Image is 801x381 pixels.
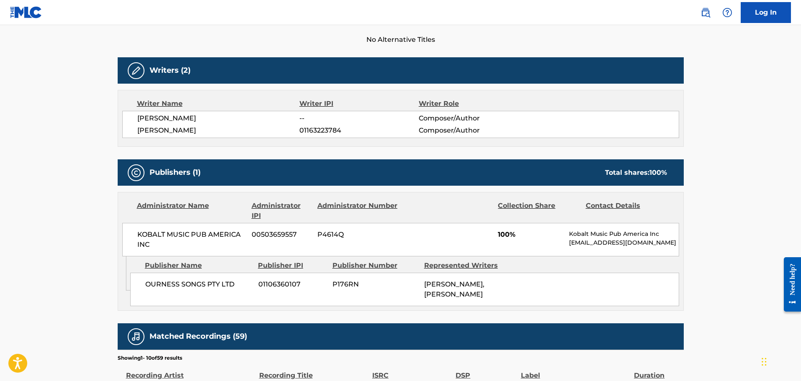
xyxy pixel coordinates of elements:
h5: Matched Recordings (59) [149,332,247,341]
div: Recording Artist [126,362,255,381]
span: 100 % [649,169,667,176]
span: [PERSON_NAME] [137,113,300,123]
div: Recording Title [259,362,368,381]
span: 100% [498,230,563,240]
span: Composer/Author [419,125,527,136]
img: Publishers [131,168,141,178]
div: DSP [456,362,516,381]
div: Label [521,362,630,381]
div: Help [719,4,736,21]
p: Kobalt Music Pub America Inc [569,230,678,238]
iframe: Chat Widget [759,341,801,381]
a: Log In [741,2,791,23]
div: Writer Role [419,99,527,109]
div: Drag [762,349,767,374]
div: Duration [634,362,679,381]
div: Administrator IPI [252,201,311,221]
span: P176RN [332,279,418,289]
img: MLC Logo [10,6,42,18]
p: [EMAIL_ADDRESS][DOMAIN_NAME] [569,238,678,247]
span: 01163223784 [299,125,418,136]
span: No Alternative Titles [118,35,684,45]
img: search [701,8,711,18]
iframe: Resource Center [778,251,801,318]
img: Writers [131,66,141,76]
div: Administrator Name [137,201,245,221]
span: [PERSON_NAME] [137,125,300,136]
div: Publisher Name [145,261,252,271]
span: [PERSON_NAME], [PERSON_NAME] [424,280,484,298]
h5: Publishers (1) [149,168,201,177]
img: Matched Recordings [131,332,141,342]
img: help [722,8,732,18]
div: Administrator Number [317,201,399,221]
span: 01106360107 [258,279,326,289]
div: Writer IPI [299,99,419,109]
div: Writer Name [137,99,300,109]
span: P4614Q [317,230,399,240]
span: -- [299,113,418,123]
div: Collection Share [498,201,579,221]
div: Total shares: [605,168,667,178]
span: KOBALT MUSIC PUB AMERICA INC [137,230,246,250]
div: Publisher Number [332,261,418,271]
span: Composer/Author [419,113,527,123]
h5: Writers (2) [149,66,191,75]
div: Represented Writers [424,261,510,271]
div: ISRC [372,362,452,381]
a: Public Search [697,4,714,21]
div: Contact Details [586,201,667,221]
span: 00503659557 [252,230,311,240]
div: Publisher IPI [258,261,326,271]
p: Showing 1 - 10 of 59 results [118,354,182,362]
span: OURNESS SONGS PTY LTD [145,279,252,289]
